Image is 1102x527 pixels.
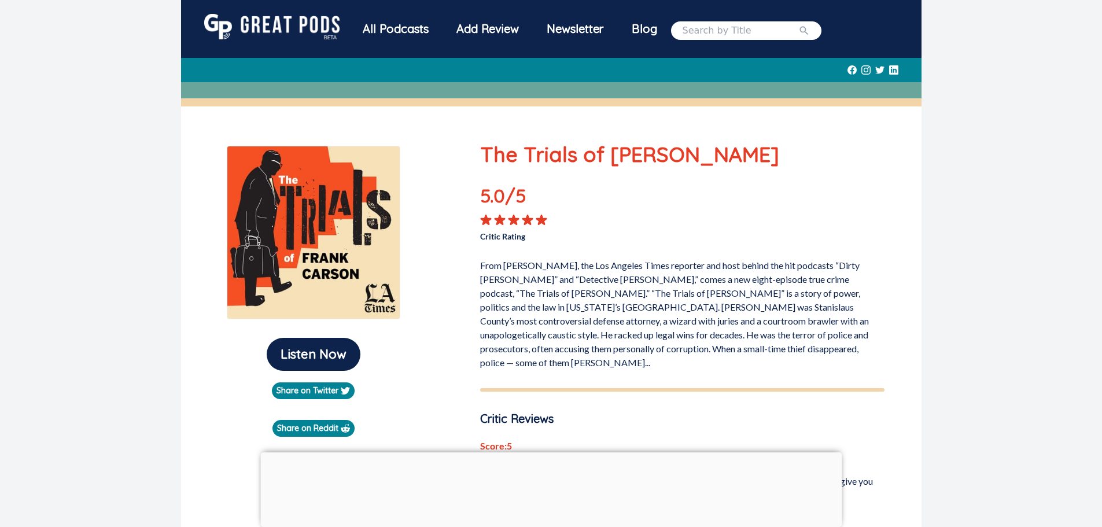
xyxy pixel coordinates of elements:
[480,139,884,170] p: The Trials of [PERSON_NAME]
[272,382,355,399] a: Share on Twitter
[480,254,884,370] p: From [PERSON_NAME], the Los Angeles Times reporter and host behind the hit podcasts “Dirty [PERSO...
[683,24,798,38] input: Search by Title
[204,14,340,39] img: GreatPods
[480,439,884,453] p: Score: 5
[533,14,618,44] div: Newsletter
[267,338,360,371] button: Listen Now
[190,504,437,521] p: Audio Sample
[480,182,561,214] p: 5.0 /5
[480,410,884,428] p: Critic Reviews
[349,14,443,47] a: All Podcasts
[480,226,682,242] p: Critic Rating
[260,452,842,524] iframe: Advertisement
[443,14,533,44] a: Add Review
[272,420,355,437] a: Share on Reddit
[618,14,671,44] a: Blog
[349,14,443,44] div: All Podcasts
[533,14,618,47] a: Newsletter
[227,146,400,319] img: The Trials of Frank Carson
